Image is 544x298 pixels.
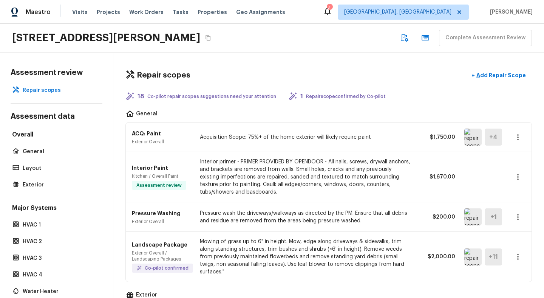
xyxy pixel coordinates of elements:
[487,8,533,16] span: [PERSON_NAME]
[11,130,102,140] h5: Overall
[132,139,164,145] p: Exterior Overall
[421,253,455,261] p: $2,000.00
[327,5,332,12] div: 4
[133,182,185,189] span: Assessment review
[23,238,98,245] p: HVAC 2
[465,68,532,83] button: +Add Repair Scope
[464,129,482,146] img: repair scope asset
[200,210,412,225] p: Pressure wash the driveways/walkways as directed by the PM. Ensure that all debris and residue ar...
[23,181,98,189] p: Exterior
[23,165,98,172] p: Layout
[421,133,455,141] p: $1,750.00
[236,8,285,16] span: Geo Assignments
[72,8,88,16] span: Visits
[132,210,181,217] p: Pressure Washing
[464,208,482,225] img: repair scope asset
[200,133,412,141] p: Acquisition Scope: 75%+ of the home exterior will likely require paint
[23,87,98,94] p: Repair scopes
[23,221,98,229] p: HVAC 1
[23,255,98,262] p: HVAC 3
[11,68,102,78] h4: Assessment review
[11,112,102,123] h4: Assessment data
[11,204,102,214] h5: Major Systems
[132,173,186,179] p: Kitchen / Overall Paint
[136,110,158,119] p: General
[132,241,193,248] p: Landscape Package
[306,93,386,99] p: Repair scope confirmed by Co-pilot
[129,8,164,16] span: Work Orders
[344,8,451,16] span: [GEOGRAPHIC_DATA], [GEOGRAPHIC_DATA]
[132,130,164,137] p: ACQ: Paint
[132,164,186,172] p: Interior Paint
[138,92,144,101] h5: 18
[490,213,497,221] h5: + 1
[475,71,526,79] p: Add Repair Scope
[200,238,412,276] p: Mowing of grass up to 6" in height. Mow, edge along driveways & sidewalks, trim along standing st...
[97,8,120,16] span: Projects
[198,8,227,16] span: Properties
[421,213,455,221] p: $200.00
[137,70,190,80] h4: Repair scopes
[12,31,200,45] h2: [STREET_ADDRESS][PERSON_NAME]
[132,250,193,262] p: Exterior Overall / Landscaping Packages
[173,9,189,15] span: Tasks
[200,158,412,196] p: Interior primer - PRIMER PROVIDED BY OPENDOOR - All nails, screws, drywall anchors, and brackets ...
[489,133,498,141] h5: + 4
[203,33,213,43] button: Copy Address
[145,265,189,271] p: Co-pilot confirmed
[421,173,455,181] p: $1,670.00
[132,219,181,225] p: Exterior Overall
[26,8,51,16] span: Maestro
[23,148,98,155] p: General
[489,253,498,261] h5: + 11
[147,93,276,99] p: Co-pilot repair scopes suggestions need your attention
[23,288,98,295] p: Water Heater
[23,271,98,279] p: HVAC 4
[464,248,482,265] img: repair scope asset
[300,92,303,101] h5: 1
